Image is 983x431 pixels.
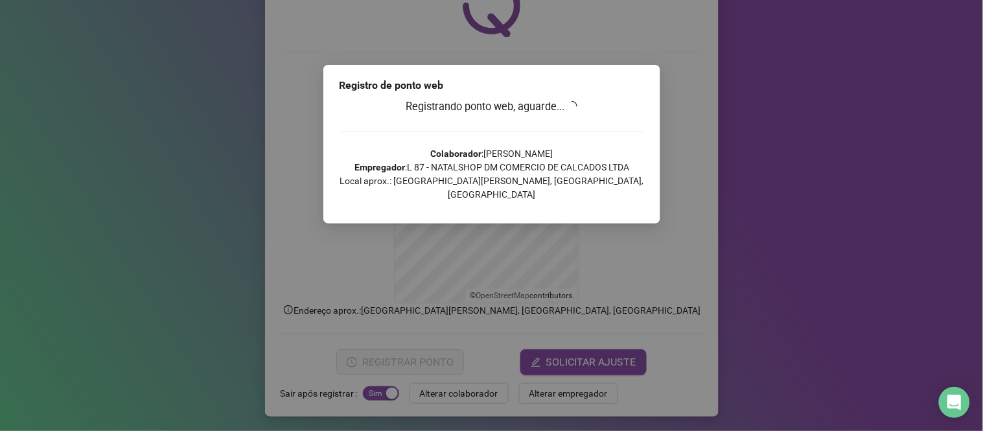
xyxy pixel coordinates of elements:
[430,148,481,159] strong: Colaborador
[339,147,645,202] p: : [PERSON_NAME] : L 87 - NATALSHOP DM COMERCIO DE CALCADOS LTDA Local aprox.: [GEOGRAPHIC_DATA][P...
[339,99,645,115] h3: Registrando ponto web, aguarde...
[354,162,405,172] strong: Empregador
[939,387,970,418] div: Open Intercom Messenger
[339,78,645,93] div: Registro de ponto web
[567,101,577,111] span: loading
